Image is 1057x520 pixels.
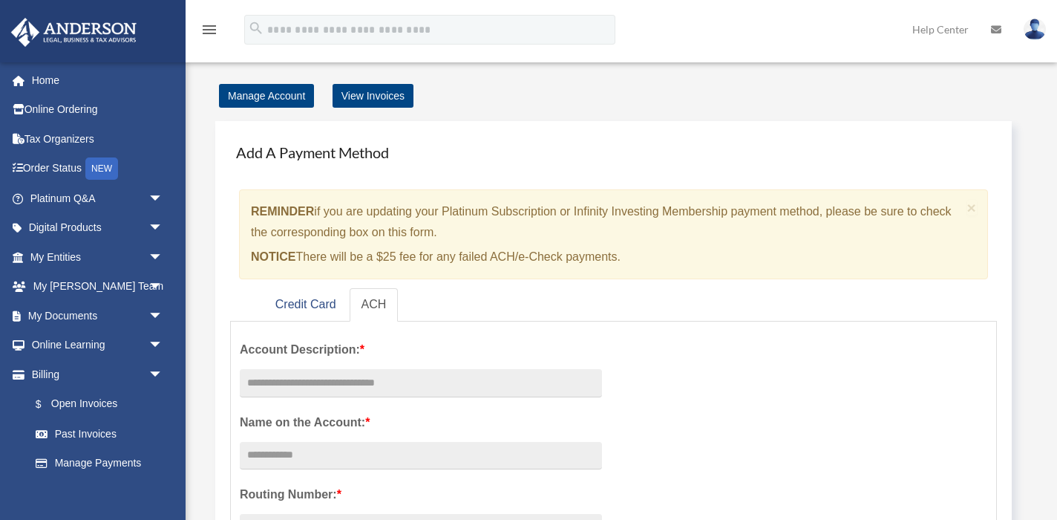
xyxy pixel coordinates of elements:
[230,136,997,169] h4: Add A Payment Method
[239,189,988,279] div: if you are updating your Platinum Subscription or Infinity Investing Membership payment method, p...
[350,288,399,322] a: ACH
[248,20,264,36] i: search
[333,84,413,108] a: View Invoices
[251,247,961,267] p: There will be a $25 fee for any failed ACH/e-Check payments.
[21,389,186,420] a: $Open Invoices
[148,242,178,273] span: arrow_drop_down
[148,331,178,361] span: arrow_drop_down
[10,124,186,154] a: Tax Organizers
[148,183,178,214] span: arrow_drop_down
[967,199,977,216] span: ×
[10,242,186,272] a: My Entitiesarrow_drop_down
[85,157,118,180] div: NEW
[219,84,314,108] a: Manage Account
[10,213,186,243] a: Digital Productsarrow_drop_down
[44,395,51,414] span: $
[240,484,602,505] label: Routing Number:
[200,21,218,39] i: menu
[148,360,178,390] span: arrow_drop_down
[10,65,186,95] a: Home
[264,288,348,322] a: Credit Card
[10,301,186,331] a: My Documentsarrow_drop_down
[200,26,218,39] a: menu
[148,301,178,331] span: arrow_drop_down
[21,419,186,449] a: Past Invoices
[1024,19,1046,40] img: User Pic
[10,360,186,389] a: Billingarrow_drop_down
[251,205,314,218] strong: REMINDER
[967,200,977,215] button: Close
[10,183,186,213] a: Platinum Q&Aarrow_drop_down
[240,412,602,433] label: Name on the Account:
[251,250,295,263] strong: NOTICE
[10,95,186,125] a: Online Ordering
[7,18,141,47] img: Anderson Advisors Platinum Portal
[148,213,178,244] span: arrow_drop_down
[10,331,186,360] a: Online Learningarrow_drop_down
[10,272,186,302] a: My [PERSON_NAME] Teamarrow_drop_down
[240,339,602,360] label: Account Description:
[148,272,178,302] span: arrow_drop_down
[10,154,186,184] a: Order StatusNEW
[21,449,178,478] a: Manage Payments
